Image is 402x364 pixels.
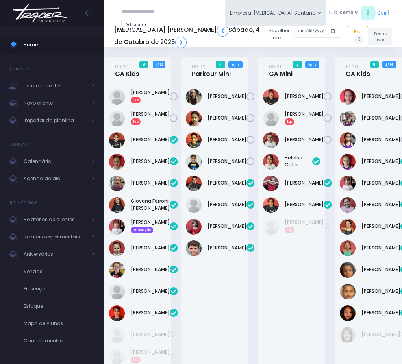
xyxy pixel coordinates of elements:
[361,93,400,100] a: [PERSON_NAME]
[269,63,293,78] a: 09:01GA Mini
[263,89,279,105] img: Diana ferreira dos santos
[308,61,311,67] strong: 6
[207,136,246,143] a: [PERSON_NAME]
[24,301,94,311] span: Estoque
[121,19,150,31] a: Adicionar
[361,309,400,316] a: [PERSON_NAME]
[361,223,400,230] a: [PERSON_NAME]
[10,61,31,77] h4: Clientes
[109,262,125,278] img: Lívia Fontoura Machado Liberal
[285,201,324,208] a: [PERSON_NAME]
[109,284,125,299] img: Manuela Quintilio Gonçalves Silva
[131,198,170,212] a: Giovana Ferroni [PERSON_NAME]
[361,288,400,295] a: [PERSON_NAME]
[115,63,139,78] a: 09:00GA Kids
[377,9,387,17] a: Sair
[340,176,356,191] img: Isabella Dominici Andrade
[340,305,356,321] img: Sofia Rodrigues Gonçalves
[339,9,358,16] span: Kemilly
[192,63,206,70] small: 09:00
[285,93,324,100] a: [PERSON_NAME]
[24,98,87,108] span: Novo cliente
[387,62,393,67] small: / 14
[24,336,94,346] span: Cancelamentos
[346,63,358,70] small: 10:00
[186,111,202,126] img: Helena Sass Lopes
[10,195,38,211] h4: Relatórios
[24,284,94,294] span: Presença
[131,244,170,251] a: [PERSON_NAME]
[263,197,279,213] img: Manuela Teixeira Isique
[285,219,324,233] a: [PERSON_NAME]Exp
[207,244,246,251] a: [PERSON_NAME]
[361,331,400,338] a: [PERSON_NAME]
[131,97,141,103] span: Exp
[361,136,400,143] a: [PERSON_NAME]
[24,249,87,259] span: Aniversários
[131,136,170,143] a: [PERSON_NAME]
[340,154,356,170] img: BEATRIZ PIVATO
[131,266,170,273] a: [PERSON_NAME]
[348,26,369,47] a: Exp3
[368,28,392,45] a: Treino livre
[207,179,246,187] a: [PERSON_NAME]
[340,219,356,235] img: Isabella Yamaguchi
[109,89,125,105] img: Isabela kezam
[217,24,228,36] a: ❮
[131,111,170,125] a: [PERSON_NAME]Exp
[263,219,279,235] img: Laura Kezam
[186,240,202,256] img: Thomás Capovilla Rodrigues
[131,118,141,125] span: Exp
[109,240,125,256] img: LAURA ORTIZ CAMPOS VIEIRA
[340,262,356,278] img: Laís clemente amaral colozio
[175,37,187,48] a: ❯
[24,40,94,50] span: Home
[24,232,87,242] span: Relatório experimentais
[109,305,125,321] img: Maria Luísa Pazeti
[234,62,239,67] small: / 13
[186,219,202,235] img: Miguel Antunes Castilho
[24,174,87,184] span: Agenda do dia
[361,266,400,273] a: [PERSON_NAME]
[285,136,324,143] a: [PERSON_NAME]
[24,81,87,91] span: Lista de clientes
[114,24,263,48] h5: [MEDICAL_DATA] [PERSON_NAME] Sábado, 4 de Outubro de 2025
[115,63,129,70] small: 09:00
[186,89,202,105] img: Arthur Amancio Baldasso
[207,93,246,100] a: [PERSON_NAME]
[109,154,125,170] img: Ana Clara Rufino
[24,214,87,225] span: Relatórios de clientes
[131,288,170,295] a: [PERSON_NAME]
[326,5,392,21] div: [ ]
[139,61,148,68] span: 9
[156,61,157,67] strong: 1
[114,22,341,50] div: Escolher data:
[311,62,316,67] small: / 12
[385,61,387,67] strong: 3
[186,154,202,170] img: Pedro Pereira Tercarioli
[340,197,356,213] img: Isabella Silva Manari
[263,176,279,191] img: Laís Silva de Mendonça
[263,132,279,148] img: Marcela Herdt Garisto
[340,89,356,105] img: Julia Figueiredo
[131,89,170,103] a: [PERSON_NAME]Exp
[285,118,295,125] span: Exp
[361,201,400,208] a: [PERSON_NAME]
[346,63,370,78] a: 10:00GA Kids
[10,137,29,153] h4: Agenda
[186,176,202,191] img: Benicio Domingos Barbosa
[109,111,125,126] img: Laura Kezam
[293,61,302,68] span: 3
[131,158,170,165] a: [PERSON_NAME]
[109,132,125,148] img: Alice Silva de Mendonça
[340,132,356,148] img: Serena Tseng
[329,9,338,16] span: Olá,
[285,227,295,233] span: Exp
[131,349,170,363] a: [PERSON_NAME]Exp
[24,115,87,126] span: Importar da planilha
[232,61,234,67] strong: 5
[186,132,202,148] img: Léo Sass Lopes
[285,111,324,125] a: [PERSON_NAME]Exp
[340,240,356,256] img: Larissa Yamaguchi
[131,331,170,338] a: [PERSON_NAME]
